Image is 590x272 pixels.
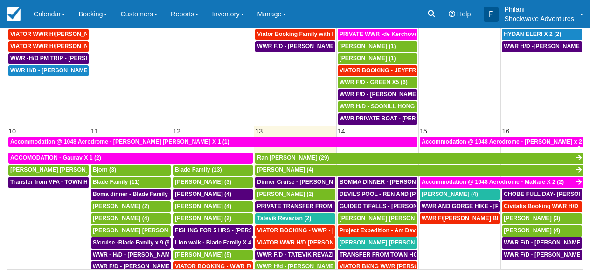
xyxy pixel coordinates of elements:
[340,179,518,185] span: BOMMA DINNER - [PERSON_NAME] AND [PERSON_NAME] X4 (4)
[502,225,582,237] a: [PERSON_NAME] (4)
[257,215,311,222] span: Tatevik Revazian (2)
[8,137,417,148] a: Accommodation @ 1048 Aerodrome - [PERSON_NAME] [PERSON_NAME] X 1 (1)
[173,165,253,176] a: Blade Family (13)
[340,43,396,49] span: [PERSON_NAME] (1)
[338,29,417,40] a: PRIVATE WWR -de Kerchove x 6 (6)
[340,215,445,222] span: [PERSON_NAME] [PERSON_NAME] (2)
[175,215,231,222] span: [PERSON_NAME] (2)
[340,91,462,98] span: WWR F/D - [PERSON_NAME] GRACKO X4 (4)
[340,227,506,234] span: Project Expedition - Am Devils Pool- [PERSON_NAME] X 2 (2)
[340,251,574,258] span: TRANSFER FROM TOWN HOTELS TO VFA - [PERSON_NAME] [PERSON_NAME] X2 (2)
[10,31,116,37] span: VIATOR WWR H/[PERSON_NAME] 2 (2)
[257,263,353,270] span: WWR H/d - [PERSON_NAME] X4 (4)
[338,189,417,200] a: DEVILS POOL - REN AND [PERSON_NAME] X4 (4)
[8,65,89,77] a: WWR H/D - [PERSON_NAME] X2 (2)
[338,113,417,125] a: WWR PRIVATE BOAT - [PERSON_NAME] X1 (1)
[93,167,116,173] span: Bjorn (3)
[502,201,582,212] a: Civitatis Booking WWR H/D - [PERSON_NAME] [PERSON_NAME] X4 (4)
[8,29,89,40] a: VIATOR WWR H/[PERSON_NAME] 2 (2)
[8,41,89,52] a: VIATOR WWR H/[PERSON_NAME] 2 (2)
[502,250,582,261] a: WWR F/D - [PERSON_NAME] X 4 (4)
[173,250,253,261] a: [PERSON_NAME] (5)
[8,177,89,188] a: Transfer from VFA - TOWN HOTELS - [PERSON_NAME] [PERSON_NAME] X 2 (1)
[340,67,473,74] span: VIATOR BOOKING - JEYFFREY KAYLEIGH X 1 (1)
[420,201,500,212] a: WWR AND GORGE HIKE - [PERSON_NAME] AND [PERSON_NAME] 4 (4)
[10,167,116,173] span: [PERSON_NAME] [PERSON_NAME] (2)
[175,167,222,173] span: Blade Family (13)
[93,191,186,197] span: Boma dinner - Blade Family x 9 (7)
[255,29,335,40] a: Viator Booking Family with Kids - [PERSON_NAME] 4 (4)
[175,191,231,197] span: [PERSON_NAME] (4)
[504,227,560,234] span: [PERSON_NAME] (4)
[338,213,417,224] a: [PERSON_NAME] [PERSON_NAME] (2)
[338,65,417,77] a: VIATOR BOOKING - JEYFFREY KAYLEIGH X 1 (1)
[7,127,17,135] span: 10
[91,225,171,237] a: [PERSON_NAME] [PERSON_NAME] (5)
[257,43,354,49] span: WWR F/D - [PERSON_NAME] X 3 (3)
[93,251,194,258] span: WWR - H/D - [PERSON_NAME] X 4 (4)
[504,215,560,222] span: [PERSON_NAME] (3)
[501,127,510,135] span: 16
[502,29,582,40] a: HYDAN ELERI X 2 (2)
[7,7,21,21] img: checkfront-main-nav-mini-logo.png
[338,101,417,112] a: WWR H/D - SOONILL HONG X 2 (2)
[504,14,574,23] p: Shockwave Adventures
[338,237,417,249] a: [PERSON_NAME] [PERSON_NAME] (4)
[93,215,149,222] span: [PERSON_NAME] (4)
[173,201,253,212] a: [PERSON_NAME] (4)
[422,179,564,185] span: Accommodation @ 1048 Aerodrome - MaNare X 2 (2)
[338,77,417,88] a: WWR F/D - GREEN X5 (6)
[8,165,89,176] a: [PERSON_NAME] [PERSON_NAME] (2)
[257,227,393,234] span: VIATOR BOOKING - WWR - [PERSON_NAME] 2 (2)
[175,263,320,270] span: VIATOR BOOKING - WWR F/D- [PERSON_NAME] 2 (2)
[422,191,478,197] span: [PERSON_NAME] (4)
[338,41,417,52] a: [PERSON_NAME] (1)
[93,203,149,209] span: [PERSON_NAME] (2)
[340,31,436,37] span: PRIVATE WWR -de Kerchove x 6 (6)
[255,165,583,176] a: [PERSON_NAME] (4)
[93,239,172,246] span: S/cruise -Blade Family x 9 (9)
[502,213,582,224] a: [PERSON_NAME] (3)
[340,191,475,197] span: DEVILS POOL - REN AND [PERSON_NAME] X4 (4)
[255,237,335,249] a: VIATOR WWR H/D [PERSON_NAME] 1 (1)
[340,263,458,270] span: VIATOR BKNG WWR [PERSON_NAME] 2 (1)
[419,127,428,135] span: 15
[338,250,417,261] a: TRANSFER FROM TOWN HOTELS TO VFA - [PERSON_NAME] [PERSON_NAME] X2 (2)
[10,179,228,185] span: Transfer from VFA - TOWN HOTELS - [PERSON_NAME] [PERSON_NAME] X 2 (1)
[91,165,171,176] a: Bjorn (3)
[257,239,368,246] span: VIATOR WWR H/D [PERSON_NAME] 1 (1)
[420,189,500,200] a: [PERSON_NAME] (4)
[255,189,335,200] a: [PERSON_NAME] (2)
[173,237,253,249] a: Lion walk - Blade Family X 4 (5)
[255,250,335,261] a: WWR F/D - TATEVIK REVAZIAN X2 (2)
[420,177,583,188] a: Accommodation @ 1048 Aerodrome - MaNare X 2 (2)
[255,225,335,237] a: VIATOR BOOKING - WWR - [PERSON_NAME] 2 (2)
[93,227,199,234] span: [PERSON_NAME] [PERSON_NAME] (5)
[338,201,417,212] a: GUIDED T/FALLS - [PERSON_NAME] AND [PERSON_NAME] X4 (4)
[173,213,253,224] a: [PERSON_NAME] (2)
[337,127,346,135] span: 14
[173,189,253,200] a: [PERSON_NAME] (4)
[8,153,253,164] a: ACCOMODATION - Gaurav X 1 (2)
[255,213,335,224] a: Tatevik Revazian (2)
[338,225,417,237] a: Project Expedition - Am Devils Pool- [PERSON_NAME] X 2 (2)
[338,177,417,188] a: BOMMA DINNER - [PERSON_NAME] AND [PERSON_NAME] X4 (4)
[449,11,455,17] i: Help
[502,237,582,249] a: WWR F/D - [PERSON_NAME] X 3 (4)
[91,213,171,224] a: [PERSON_NAME] (4)
[340,55,396,62] span: [PERSON_NAME] (1)
[504,31,561,37] span: HYDAN ELERI X 2 (2)
[340,103,434,110] span: WWR H/D - SOONILL HONG X 2 (2)
[93,263,238,270] span: WWR F/D - [PERSON_NAME] [PERSON_NAME] X1 (1)
[175,239,260,246] span: Lion walk - Blade Family X 4 (5)
[91,189,171,200] a: Boma dinner - Blade Family x 9 (7)
[457,10,471,18] span: Help
[257,203,497,209] span: PRIVATE TRANSFER FROM VFA -V FSL - [PERSON_NAME] AND [PERSON_NAME] X4 (4)
[257,191,313,197] span: [PERSON_NAME] (2)
[175,179,231,185] span: [PERSON_NAME] (3)
[257,154,329,161] span: Ran [PERSON_NAME] (29)
[257,179,416,185] span: Dinner Cruise - [PERSON_NAME] & [PERSON_NAME] 4 (4)
[502,189,582,200] a: CHOBE FULL DAY- [PERSON_NAME] AND [PERSON_NAME] X4 (4)
[10,67,107,74] span: WWR H/D - [PERSON_NAME] X2 (2)
[340,203,520,209] span: GUIDED T/FALLS - [PERSON_NAME] AND [PERSON_NAME] X4 (4)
